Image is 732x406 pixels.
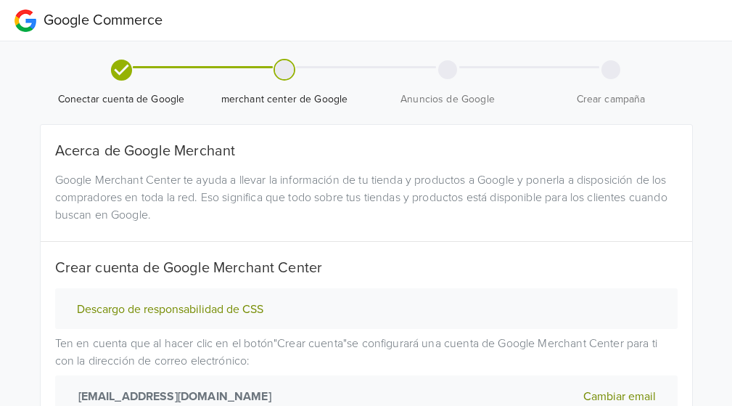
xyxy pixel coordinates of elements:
[579,387,660,406] button: Cambiar email
[73,388,271,405] strong: [EMAIL_ADDRESS][DOMAIN_NAME]
[209,92,361,107] span: merchant center de Google
[55,259,678,277] h5: Crear cuenta de Google Merchant Center
[73,302,268,317] button: Descargo de responsabilidad de CSS
[535,92,687,107] span: Crear campaña
[372,92,524,107] span: Anuncios de Google
[46,92,197,107] span: Conectar cuenta de Google
[44,171,688,224] div: Google Merchant Center te ayuda a llevar la información de tu tienda y productos a Google y poner...
[44,12,163,29] span: Google Commerce
[55,142,678,160] h5: Acerca de Google Merchant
